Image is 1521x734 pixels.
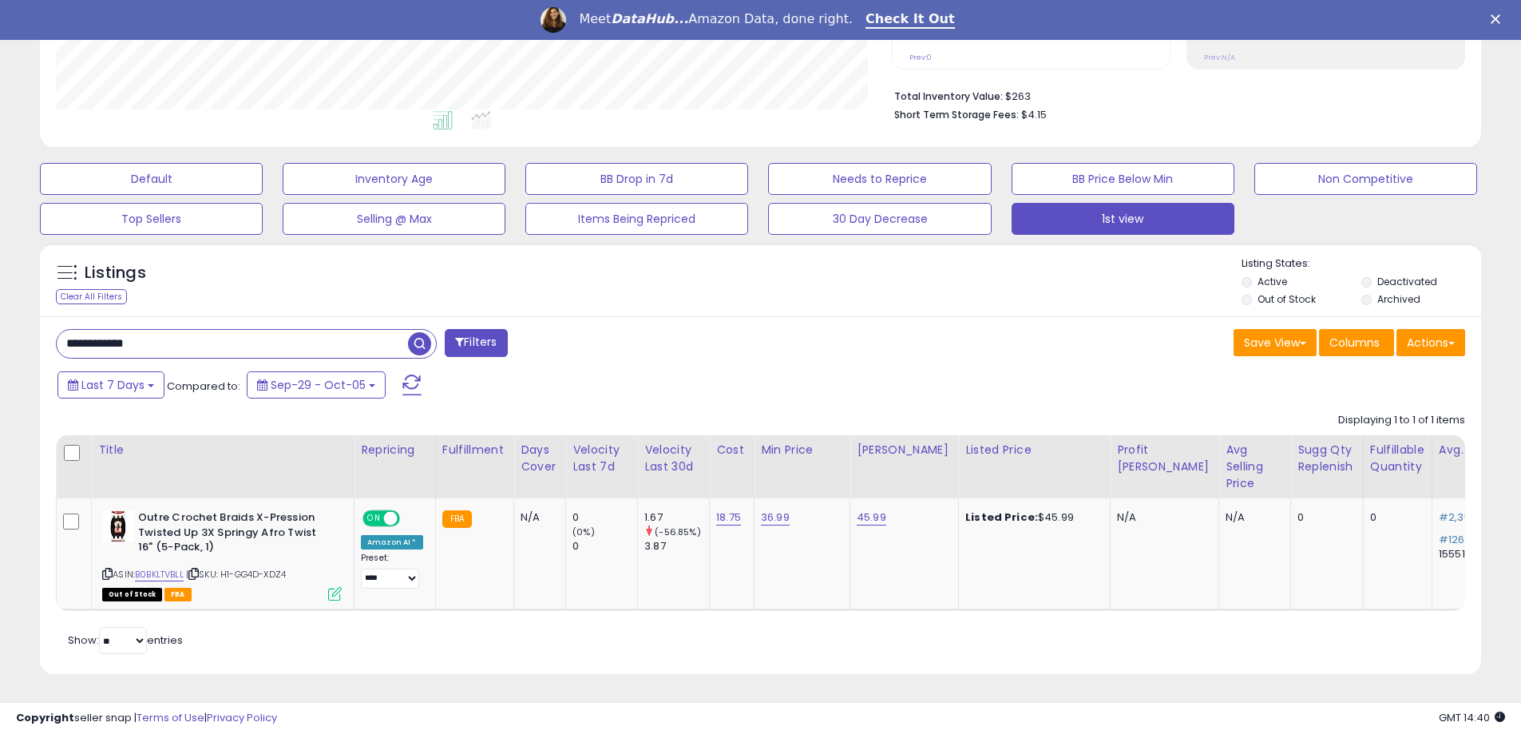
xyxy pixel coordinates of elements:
span: 2025-10-13 14:40 GMT [1439,710,1505,725]
div: Sugg Qty Replenish [1297,442,1357,475]
li: $263 [894,85,1453,105]
div: Velocity Last 7d [572,442,631,475]
button: Default [40,163,263,195]
span: $4.15 [1021,107,1047,122]
span: OFF [398,512,423,526]
a: Privacy Policy [207,710,277,725]
div: Displaying 1 to 1 of 1 items [1338,413,1465,428]
b: Total Inventory Value: [894,89,1003,103]
a: 36.99 [761,510,790,526]
div: 3.87 [644,539,709,553]
div: 0 [572,510,637,525]
div: Fulfillment [442,442,507,458]
div: Velocity Last 30d [644,442,703,475]
label: Deactivated [1377,275,1437,288]
h5: Listings [85,262,146,284]
button: Needs to Reprice [768,163,991,195]
div: 0 [1370,510,1420,525]
div: Avg Selling Price [1226,442,1284,492]
button: Top Sellers [40,203,263,235]
button: BB Price Below Min [1012,163,1234,195]
div: Min Price [761,442,843,458]
div: Fulfillable Quantity [1370,442,1425,475]
b: Short Term Storage Fees: [894,108,1019,121]
div: [PERSON_NAME] [857,442,952,458]
div: Listed Price [965,442,1103,458]
a: 45.99 [857,510,886,526]
div: Cost [716,442,747,458]
small: (0%) [572,526,595,538]
div: Meet Amazon Data, done right. [579,11,853,27]
button: Actions [1396,329,1465,356]
button: Non Competitive [1254,163,1477,195]
div: Days Cover [521,442,559,475]
th: Please note that this number is a calculation based on your required days of coverage and your ve... [1291,435,1364,498]
div: Profit [PERSON_NAME] [1117,442,1212,475]
button: Filters [445,329,507,357]
div: Repricing [361,442,429,458]
a: Terms of Use [137,710,204,725]
span: Columns [1329,335,1380,351]
label: Archived [1377,292,1420,306]
button: BB Drop in 7d [525,163,748,195]
span: Last 7 Days [81,377,145,393]
div: Amazon AI * [361,535,423,550]
small: FBA [442,510,472,528]
button: Selling @ Max [283,203,505,235]
label: Active [1258,275,1287,288]
img: Profile image for Georgie [541,7,566,33]
div: Title [98,442,347,458]
button: Columns [1319,329,1394,356]
small: Prev: N/A [1204,53,1235,62]
small: Prev: 0 [909,53,932,62]
div: Preset: [361,553,423,589]
button: Last 7 Days [57,371,164,399]
span: ON [364,512,384,526]
div: $45.99 [965,510,1098,525]
span: Show: entries [68,633,183,648]
button: Items Being Repriced [525,203,748,235]
button: Inventory Age [283,163,505,195]
button: Sep-29 - Oct-05 [247,371,386,399]
div: 0 [572,539,637,553]
div: N/A [521,510,553,525]
div: Close [1491,14,1507,24]
div: N/A [1117,510,1206,525]
div: 1.67 [644,510,709,525]
span: FBA [164,588,192,601]
span: Sep-29 - Oct-05 [271,377,366,393]
div: 0 [1297,510,1351,525]
b: Outre Crochet Braids X-Pression Twisted Up 3X Springy Afro Twist 16" (5-Pack, 1) [138,510,332,559]
div: Clear All Filters [56,289,127,304]
button: 1st view [1012,203,1234,235]
img: 514tIjvkVCL._SL40_.jpg [102,510,134,542]
span: | SKU: H1-GG4D-XDZ4 [186,568,286,581]
span: Compared to: [167,379,240,394]
div: N/A [1226,510,1278,525]
a: Check It Out [865,11,955,29]
button: 30 Day Decrease [768,203,991,235]
label: Out of Stock [1258,292,1316,306]
strong: Copyright [16,710,74,725]
span: #126,034 [1439,532,1487,547]
div: ASIN: [102,510,342,599]
button: Save View [1234,329,1317,356]
b: Listed Price: [965,510,1038,525]
a: B0BKLTVBLL [135,568,184,581]
span: #2,359 [1439,510,1477,525]
i: DataHub... [611,11,688,26]
small: (-56.85%) [655,526,700,538]
span: All listings that are currently out of stock and unavailable for purchase on Amazon [102,588,162,601]
p: Listing States: [1242,256,1481,272]
a: 18.75 [716,510,741,526]
div: seller snap | | [16,711,277,726]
